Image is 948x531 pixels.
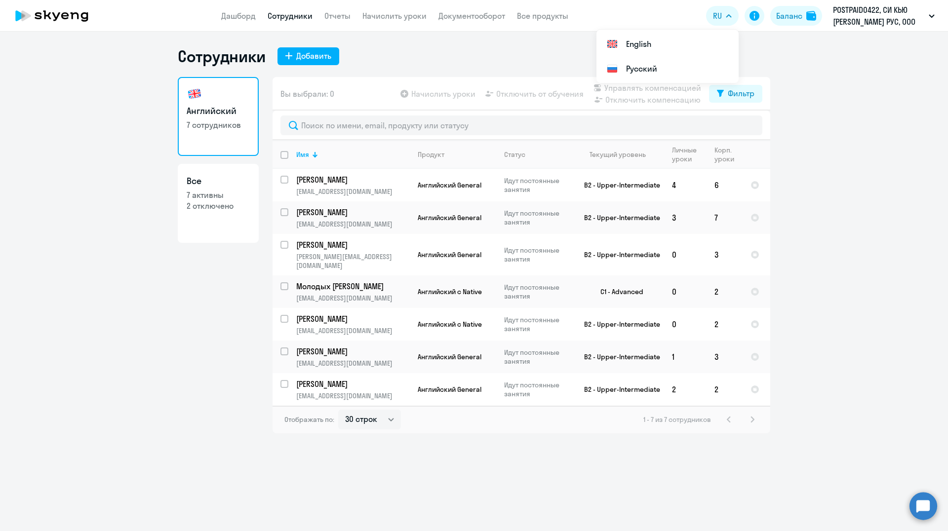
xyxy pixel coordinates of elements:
a: Все7 активны2 отключено [178,164,259,243]
input: Поиск по имени, email, продукту или статусу [280,115,762,135]
p: [PERSON_NAME] [296,239,408,250]
div: Статус [504,150,525,159]
a: Сотрудники [268,11,313,21]
div: Фильтр [728,87,754,99]
ul: RU [596,30,739,83]
div: Текущий уровень [580,150,664,159]
p: Идут постоянные занятия [504,176,572,194]
img: Русский [606,63,618,75]
div: Имя [296,150,409,159]
p: Идут постоянные занятия [504,380,572,398]
a: [PERSON_NAME] [296,239,409,250]
p: Идут постоянные занятия [504,315,572,333]
a: Документооборот [438,11,505,21]
td: 0 [664,275,707,308]
div: Корп. уроки [714,146,734,163]
button: Добавить [277,47,339,65]
h1: Сотрудники [178,46,266,66]
td: 1 [664,341,707,373]
p: Идут постоянные занятия [504,283,572,301]
p: [EMAIL_ADDRESS][DOMAIN_NAME] [296,187,409,196]
div: Добавить [296,50,331,62]
span: Вы выбрали: 0 [280,88,334,100]
td: 7 [707,201,743,234]
div: Личные уроки [672,146,706,163]
a: Все продукты [517,11,568,21]
img: english [187,86,202,102]
p: [EMAIL_ADDRESS][DOMAIN_NAME] [296,294,409,303]
td: B2 - Upper-Intermediate [572,341,664,373]
a: [PERSON_NAME] [296,313,409,324]
span: Английский с Native [418,287,482,296]
a: Английский7 сотрудников [178,77,259,156]
p: [EMAIL_ADDRESS][DOMAIN_NAME] [296,391,409,400]
p: 7 сотрудников [187,119,250,130]
p: Идут постоянные занятия [504,209,572,227]
td: 2 [707,308,743,341]
span: Английский с Native [418,320,482,329]
button: Балансbalance [770,6,822,26]
p: [PERSON_NAME] [296,379,408,389]
button: Фильтр [709,85,762,103]
td: B2 - Upper-Intermediate [572,308,664,341]
td: B2 - Upper-Intermediate [572,373,664,406]
span: Английский General [418,250,481,259]
a: [PERSON_NAME] [296,346,409,357]
img: balance [806,11,816,21]
p: [PERSON_NAME][EMAIL_ADDRESS][DOMAIN_NAME] [296,252,409,270]
a: Дашборд [221,11,256,21]
a: [PERSON_NAME] [296,379,409,389]
div: Корп. уроки [714,146,742,163]
td: B2 - Upper-Intermediate [572,201,664,234]
p: [PERSON_NAME] [296,346,408,357]
p: 2 отключено [187,200,250,211]
p: [PERSON_NAME] [296,313,408,324]
td: 6 [707,169,743,201]
td: B2 - Upper-Intermediate [572,169,664,201]
td: C1 - Advanced [572,275,664,308]
a: Молодых [PERSON_NAME] [296,281,409,292]
p: [PERSON_NAME] [296,207,408,218]
span: 1 - 7 из 7 сотрудников [643,415,711,424]
div: Продукт [418,150,444,159]
a: [PERSON_NAME] [296,174,409,185]
p: [EMAIL_ADDRESS][DOMAIN_NAME] [296,326,409,335]
td: 3 [707,234,743,275]
p: Молодых [PERSON_NAME] [296,281,408,292]
p: Идут постоянные занятия [504,348,572,366]
td: 4 [664,169,707,201]
span: Английский General [418,352,481,361]
div: Баланс [776,10,802,22]
div: Статус [504,150,572,159]
td: 2 [707,373,743,406]
span: Английский General [418,385,481,394]
td: 0 [664,308,707,341]
a: Отчеты [324,11,351,21]
img: English [606,38,618,50]
a: [PERSON_NAME] [296,207,409,218]
p: [EMAIL_ADDRESS][DOMAIN_NAME] [296,359,409,368]
div: Текущий уровень [590,150,646,159]
td: 0 [664,234,707,275]
p: POSTPAID0422, СИ КЬЮ [PERSON_NAME] РУС, ООО [833,4,925,28]
button: POSTPAID0422, СИ КЬЮ [PERSON_NAME] РУС, ООО [828,4,940,28]
span: Английский General [418,181,481,190]
div: Личные уроки [672,146,697,163]
div: Имя [296,150,309,159]
p: Идут постоянные занятия [504,246,572,264]
td: 2 [664,373,707,406]
p: 7 активны [187,190,250,200]
p: [PERSON_NAME] [296,174,408,185]
h3: Английский [187,105,250,117]
td: 2 [707,275,743,308]
td: B2 - Upper-Intermediate [572,234,664,275]
a: Начислить уроки [362,11,427,21]
h3: Все [187,175,250,188]
button: RU [706,6,739,26]
td: 3 [664,201,707,234]
div: Продукт [418,150,496,159]
p: [EMAIL_ADDRESS][DOMAIN_NAME] [296,220,409,228]
span: RU [713,10,722,22]
td: 3 [707,341,743,373]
